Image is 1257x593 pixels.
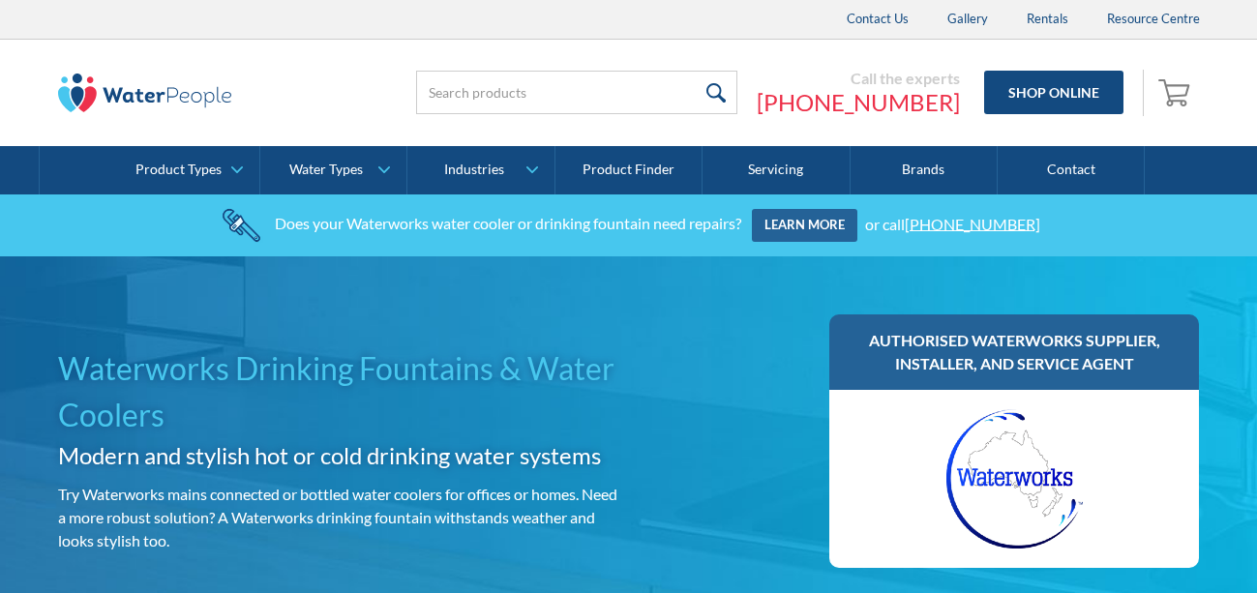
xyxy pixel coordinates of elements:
h2: Modern and stylish hot or cold drinking water systems [58,438,621,473]
a: Contact [998,146,1145,194]
div: Industries [444,162,504,178]
div: Does your Waterworks water cooler or drinking fountain need repairs? [275,214,741,232]
div: Water Types [289,162,363,178]
a: Product Types [113,146,259,194]
input: Search products [416,71,737,114]
a: Learn more [752,209,857,242]
div: Product Types [135,162,222,178]
a: Product Finder [555,146,703,194]
h3: Authorised Waterworks supplier, installer, and service agent [849,329,1181,375]
img: shopping cart [1158,76,1195,107]
h1: Waterworks Drinking Fountains & Water Coolers [58,345,621,438]
a: [PHONE_NUMBER] [757,88,960,117]
img: The Water People [58,74,232,112]
a: Shop Online [984,71,1123,114]
img: Waterworks [946,409,1083,549]
a: Servicing [703,146,850,194]
a: [PHONE_NUMBER] [905,214,1040,232]
div: or call [865,214,1040,232]
a: Industries [407,146,554,194]
p: Try Waterworks mains connected or bottled water coolers for offices or homes. Need a more robust ... [58,483,621,552]
a: Open empty cart [1153,70,1200,116]
div: Call the experts [757,69,960,88]
a: Water Types [260,146,406,194]
a: Brands [851,146,998,194]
